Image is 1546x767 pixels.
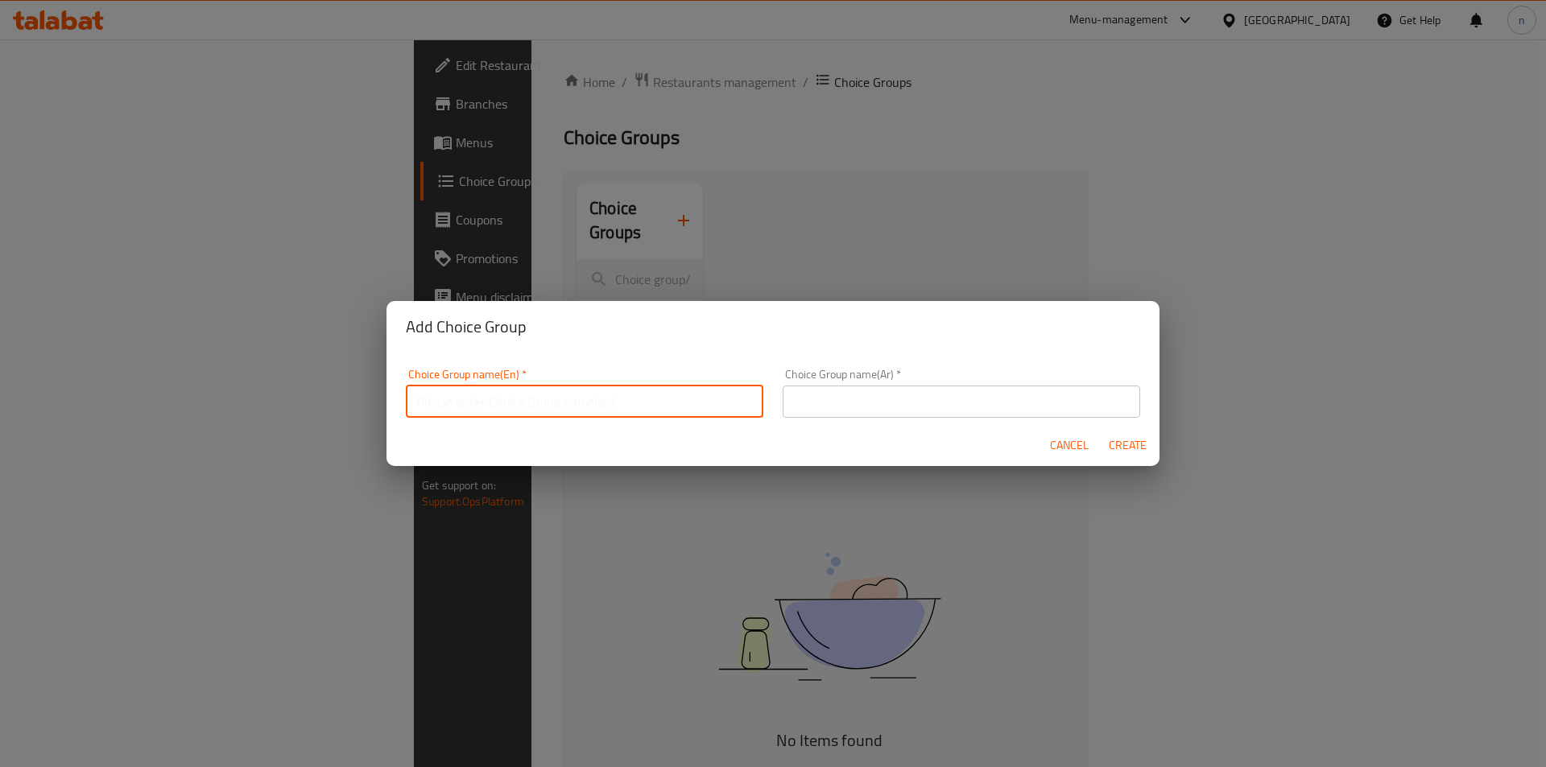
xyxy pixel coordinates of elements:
button: Cancel [1044,431,1095,460]
span: Cancel [1050,435,1089,456]
span: Create [1108,435,1147,456]
h2: Add Choice Group [406,314,1140,340]
input: Please enter Choice Group name(en) [406,386,763,418]
button: Create [1102,431,1153,460]
input: Please enter Choice Group name(ar) [783,386,1140,418]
